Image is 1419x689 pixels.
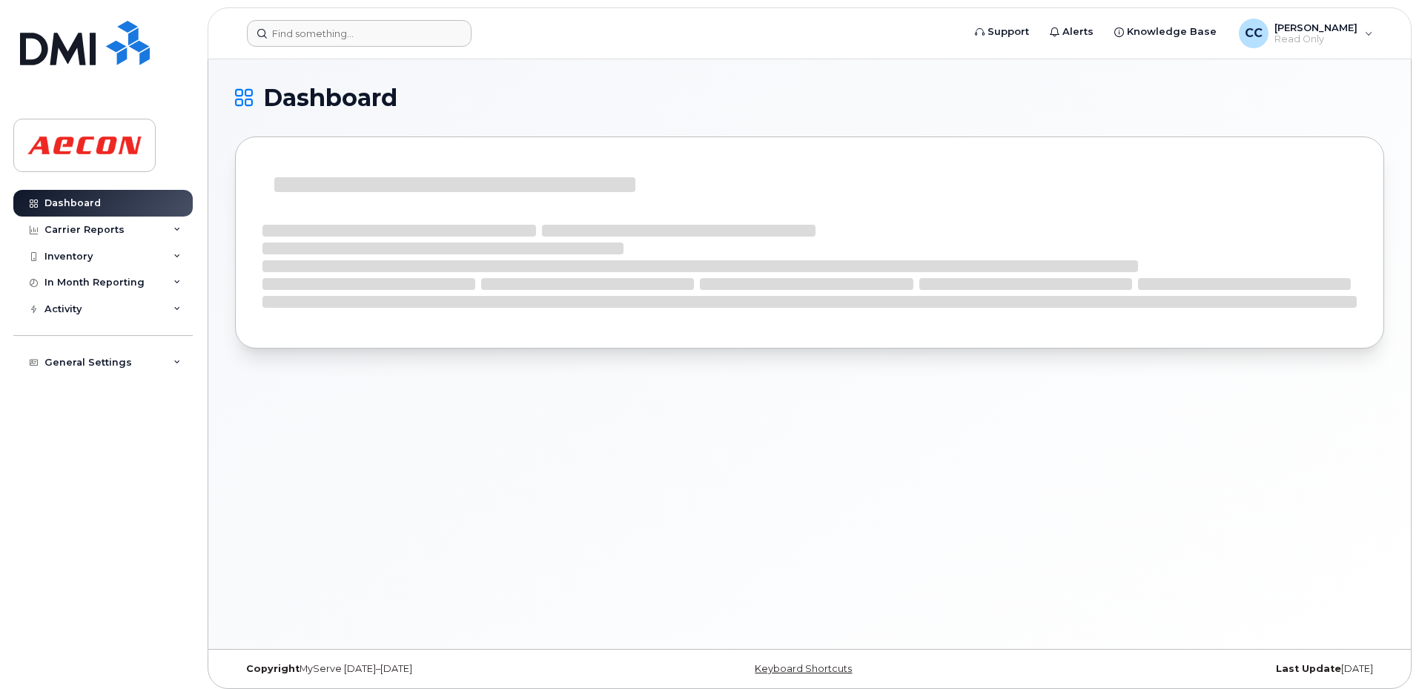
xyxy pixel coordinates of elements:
a: Keyboard Shortcuts [755,663,852,674]
div: MyServe [DATE]–[DATE] [235,663,618,675]
strong: Copyright [246,663,300,674]
strong: Last Update [1276,663,1341,674]
div: [DATE] [1001,663,1384,675]
span: Dashboard [263,87,397,109]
